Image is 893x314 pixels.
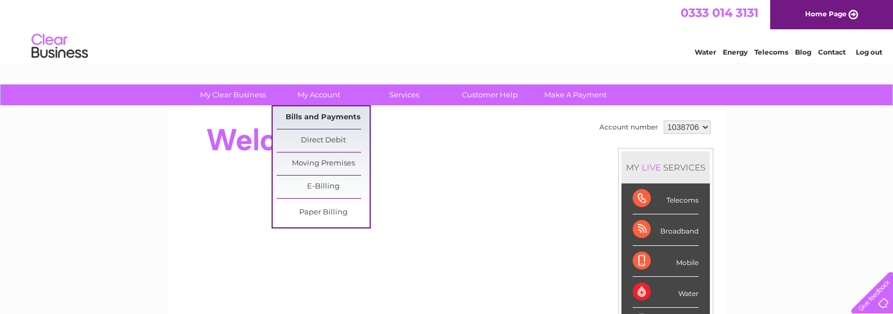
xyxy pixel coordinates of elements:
[633,214,699,245] div: Broadband
[633,277,699,308] div: Water
[633,246,699,277] div: Mobile
[681,6,758,20] a: 0333 014 3131
[856,48,882,56] a: Log out
[621,151,710,183] div: MY SERVICES
[818,48,846,56] a: Contact
[277,152,370,175] a: Moving Premises
[633,183,699,214] div: Telecoms
[181,6,713,55] div: Clear Business is a trading name of Verastar Limited (registered in [GEOGRAPHIC_DATA] No. 3667643...
[639,162,663,173] div: LIVE
[795,48,811,56] a: Blog
[277,176,370,198] a: E-Billing
[358,84,451,105] a: Services
[277,201,370,224] a: Paper Billing
[186,84,279,105] a: My Clear Business
[723,48,748,56] a: Energy
[443,84,536,105] a: Customer Help
[31,29,88,64] img: logo.png
[597,118,661,137] td: Account number
[529,84,622,105] a: Make A Payment
[272,84,365,105] a: My Account
[277,106,370,129] a: Bills and Payments
[754,48,788,56] a: Telecoms
[695,48,716,56] a: Water
[277,129,370,152] a: Direct Debit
